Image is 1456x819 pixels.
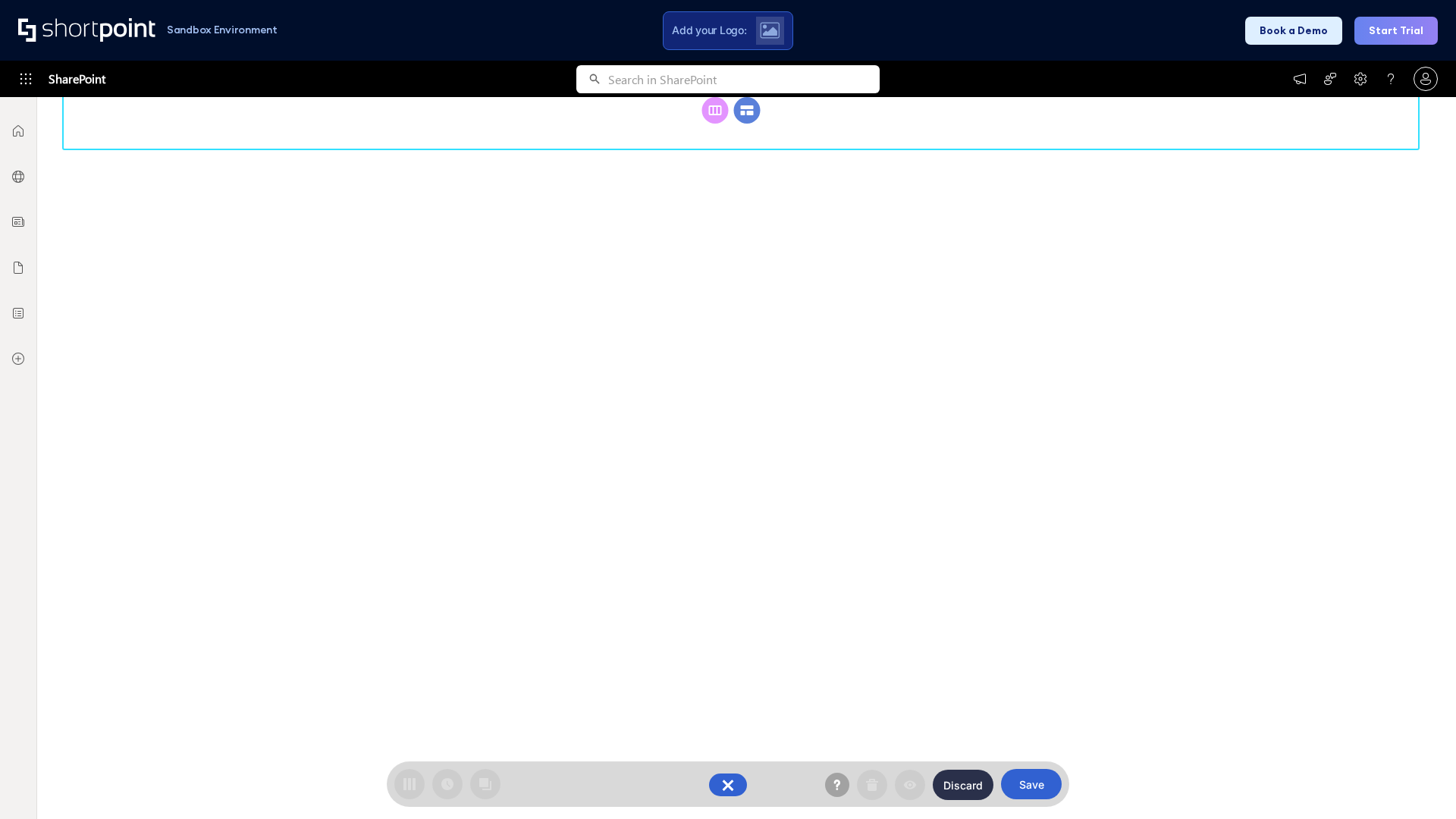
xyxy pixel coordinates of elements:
input: Search in SharePoint [608,65,880,93]
img: Upload logo [760,22,780,39]
h1: Sandbox Environment [167,26,278,34]
span: SharePoint [49,61,105,97]
button: Discard [933,770,993,800]
button: Start Trial [1354,17,1438,45]
button: Save [1001,769,1062,799]
iframe: Chat Widget [1380,746,1456,819]
button: Book a Demo [1245,17,1342,45]
span: Add your Logo: [672,24,746,37]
